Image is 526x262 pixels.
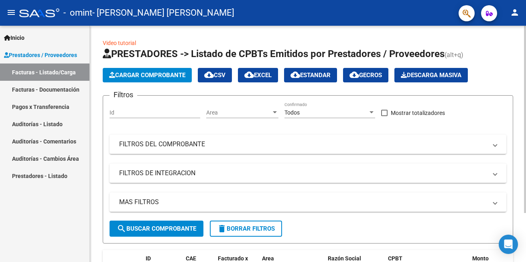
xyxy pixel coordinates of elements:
mat-icon: cloud_download [244,70,254,80]
span: CSV [204,72,225,79]
span: Borrar Filtros [217,225,275,232]
mat-icon: delete [217,224,227,233]
span: Monto [472,255,489,262]
span: - [PERSON_NAME] [PERSON_NAME] [92,4,234,22]
a: Video tutorial [103,40,136,46]
button: Borrar Filtros [210,221,282,237]
span: Todos [284,109,300,116]
mat-icon: cloud_download [349,70,359,80]
span: CPBT [388,255,402,262]
span: Prestadores / Proveedores [4,51,77,59]
h3: Filtros [110,89,137,100]
mat-panel-title: MAS FILTROS [119,198,487,207]
mat-icon: person [510,8,520,17]
button: Estandar [284,68,337,82]
mat-panel-title: FILTROS DEL COMPROBANTE [119,140,487,149]
span: Gecros [349,72,382,79]
span: PRESTADORES -> Listado de CPBTs Emitidos por Prestadores / Proveedores [103,48,445,59]
span: EXCEL [244,72,272,79]
app-download-masive: Descarga masiva de comprobantes (adjuntos) [394,68,468,82]
mat-expansion-panel-header: MAS FILTROS [110,192,506,212]
span: Inicio [4,33,24,42]
span: CAE [186,255,196,262]
span: Mostrar totalizadores [391,108,445,118]
div: Open Intercom Messenger [499,235,518,254]
mat-icon: menu [6,8,16,17]
button: Gecros [343,68,388,82]
span: (alt+q) [445,51,463,59]
button: EXCEL [238,68,278,82]
button: Buscar Comprobante [110,221,203,237]
mat-expansion-panel-header: FILTROS DE INTEGRACION [110,164,506,183]
span: Razón Social [328,255,361,262]
span: Estandar [290,72,331,79]
mat-panel-title: FILTROS DE INTEGRACION [119,169,487,178]
button: Descarga Masiva [394,68,468,82]
span: Area [206,109,271,116]
button: CSV [198,68,232,82]
span: Descarga Masiva [401,72,461,79]
mat-icon: search [117,224,126,233]
span: ID [146,255,151,262]
span: - omint [63,4,92,22]
mat-icon: cloud_download [204,70,214,80]
span: Area [262,255,274,262]
button: Cargar Comprobante [103,68,192,82]
mat-icon: cloud_download [290,70,300,80]
span: Buscar Comprobante [117,225,196,232]
span: Cargar Comprobante [109,72,185,79]
mat-expansion-panel-header: FILTROS DEL COMPROBANTE [110,135,506,154]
